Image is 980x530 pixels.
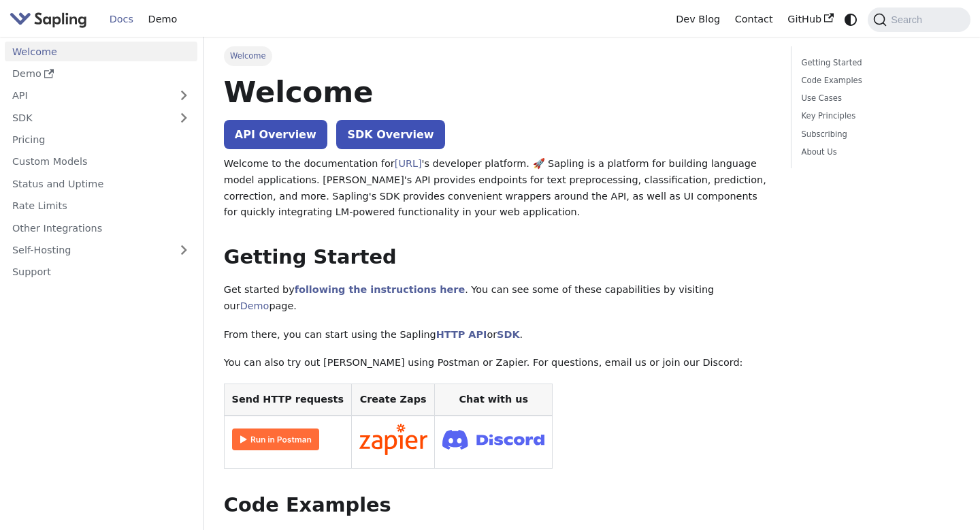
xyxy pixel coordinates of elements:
[170,108,197,127] button: Expand sidebar category 'SDK'
[802,74,955,87] a: Code Examples
[102,9,141,30] a: Docs
[868,7,970,32] button: Search (Command+K)
[802,57,955,69] a: Getting Started
[395,158,422,169] a: [URL]
[802,146,955,159] a: About Us
[240,300,269,311] a: Demo
[780,9,840,30] a: GitHub
[802,128,955,141] a: Subscribing
[336,120,444,149] a: SDK Overview
[170,86,197,106] button: Expand sidebar category 'API'
[802,92,955,105] a: Use Cases
[224,156,772,221] p: Welcome to the documentation for 's developer platform. 🚀 Sapling is a platform for building lang...
[5,174,197,193] a: Status and Uptime
[5,262,197,282] a: Support
[224,245,772,270] h2: Getting Started
[497,329,519,340] a: SDK
[351,384,435,416] th: Create Zaps
[224,74,772,110] h1: Welcome
[224,282,772,315] p: Get started by . You can see some of these capabilities by visiting our page.
[224,493,772,518] h2: Code Examples
[5,64,197,84] a: Demo
[5,42,197,61] a: Welcome
[5,152,197,172] a: Custom Models
[5,196,197,216] a: Rate Limits
[802,110,955,123] a: Key Principles
[10,10,92,29] a: Sapling.aiSapling.ai
[5,86,170,106] a: API
[728,9,781,30] a: Contact
[224,355,772,371] p: You can also try out [PERSON_NAME] using Postman or Zapier. For questions, email us or join our D...
[668,9,727,30] a: Dev Blog
[10,10,87,29] img: Sapling.ai
[5,240,197,260] a: Self-Hosting
[442,426,544,454] img: Join Discord
[436,329,487,340] a: HTTP API
[224,46,272,65] span: Welcome
[232,428,319,450] img: Run in Postman
[224,327,772,343] p: From there, you can start using the Sapling or .
[5,108,170,127] a: SDK
[5,130,197,150] a: Pricing
[887,14,930,25] span: Search
[141,9,184,30] a: Demo
[5,218,197,238] a: Other Integrations
[841,10,861,29] button: Switch between dark and light mode (currently system mode)
[224,384,351,416] th: Send HTTP requests
[295,284,465,295] a: following the instructions here
[435,384,553,416] th: Chat with us
[359,424,427,455] img: Connect in Zapier
[224,120,327,149] a: API Overview
[224,46,772,65] nav: Breadcrumbs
